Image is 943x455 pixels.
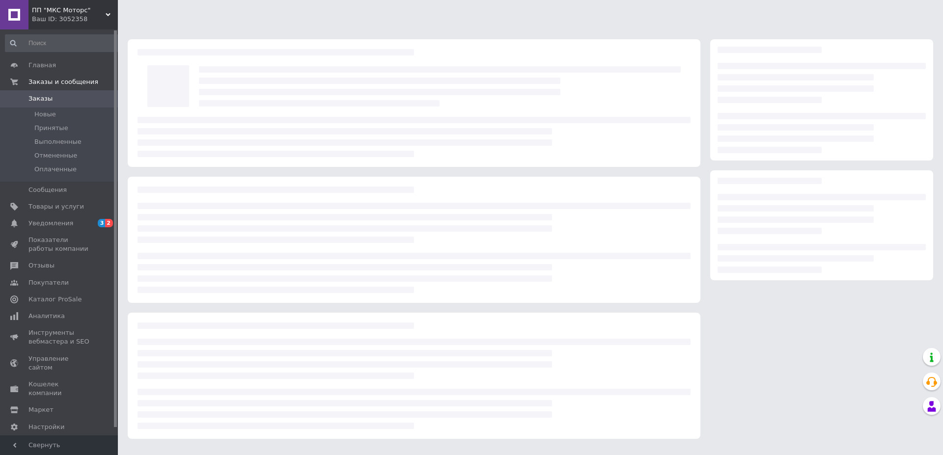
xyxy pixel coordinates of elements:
[28,219,73,228] span: Уведомления
[28,423,64,431] span: Настройки
[28,94,53,103] span: Заказы
[28,202,84,211] span: Товары и услуги
[28,186,67,194] span: Сообщения
[28,354,91,372] span: Управление сайтом
[28,261,55,270] span: Отзывы
[28,380,91,398] span: Кошелек компании
[28,295,82,304] span: Каталог ProSale
[5,34,121,52] input: Поиск
[98,219,106,227] span: 3
[28,405,54,414] span: Маркет
[28,328,91,346] span: Инструменты вебмастера и SEO
[32,15,118,24] div: Ваш ID: 3052358
[32,6,106,15] span: ПП "МКС Моторс"
[28,61,56,70] span: Главная
[28,278,69,287] span: Покупатели
[34,124,68,133] span: Принятые
[34,137,82,146] span: Выполненные
[28,236,91,253] span: Показатели работы компании
[34,165,77,174] span: Оплаченные
[34,151,77,160] span: Отмененные
[28,312,65,321] span: Аналитика
[105,219,113,227] span: 2
[34,110,56,119] span: Новые
[28,78,98,86] span: Заказы и сообщения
